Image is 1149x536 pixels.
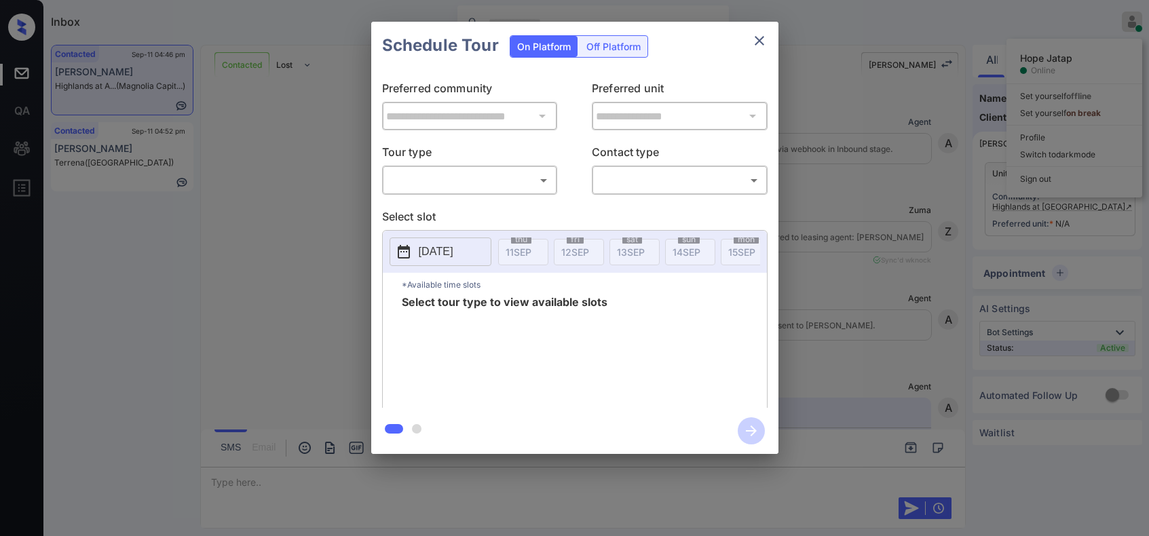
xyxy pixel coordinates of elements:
div: On Platform [510,36,578,57]
p: Contact type [592,144,768,166]
p: Preferred unit [592,80,768,102]
p: [DATE] [419,244,453,260]
p: *Available time slots [402,273,767,296]
button: [DATE] [390,237,491,266]
p: Select slot [382,208,768,230]
button: close [746,27,773,54]
div: Off Platform [580,36,647,57]
p: Tour type [382,144,558,166]
span: Select tour type to view available slots [402,296,607,405]
p: Preferred community [382,80,558,102]
h2: Schedule Tour [371,22,510,69]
